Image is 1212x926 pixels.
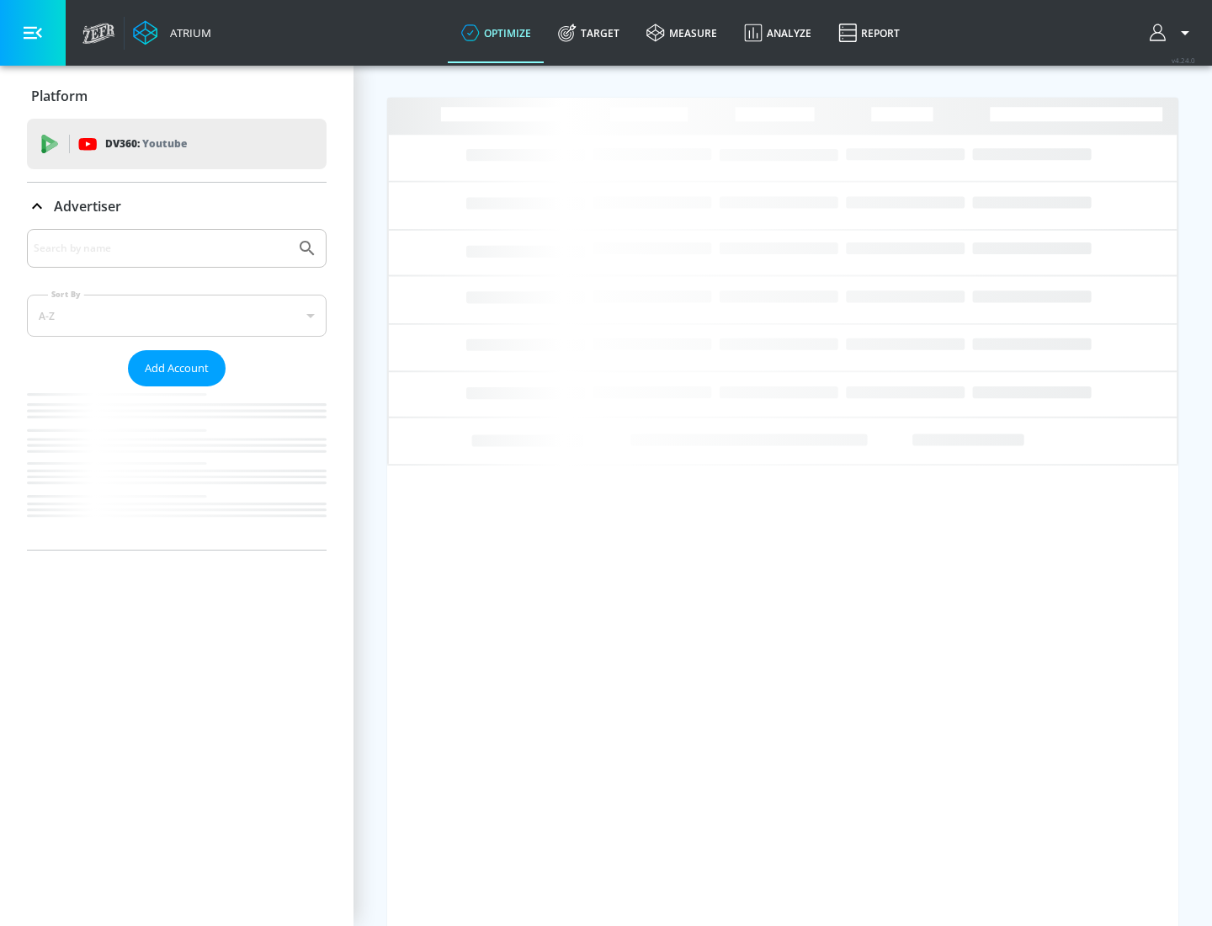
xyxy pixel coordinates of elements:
a: measure [633,3,731,63]
nav: list of Advertiser [27,386,327,550]
button: Add Account [128,350,226,386]
input: Search by name [34,237,289,259]
span: Add Account [145,359,209,378]
div: DV360: Youtube [27,119,327,169]
p: Youtube [142,135,187,152]
div: Platform [27,72,327,120]
a: Report [825,3,913,63]
a: optimize [448,3,545,63]
a: Target [545,3,633,63]
div: Advertiser [27,229,327,550]
div: Atrium [163,25,211,40]
p: Advertiser [54,197,121,216]
p: DV360: [105,135,187,153]
a: Analyze [731,3,825,63]
div: Advertiser [27,183,327,230]
div: A-Z [27,295,327,337]
a: Atrium [133,20,211,45]
p: Platform [31,87,88,105]
label: Sort By [48,289,84,300]
span: v 4.24.0 [1172,56,1195,65]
